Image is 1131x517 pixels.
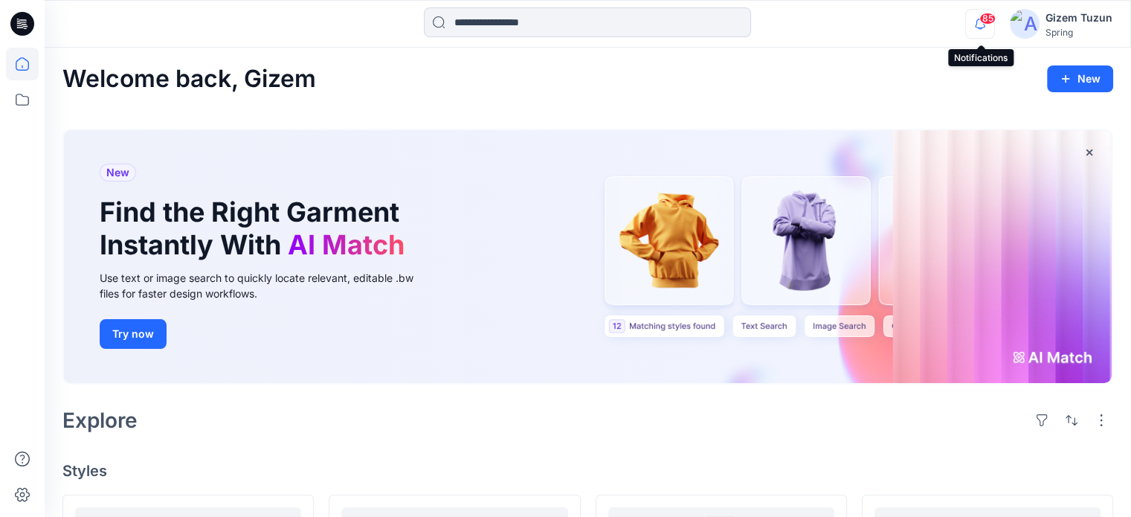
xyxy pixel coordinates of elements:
[979,13,996,25] span: 85
[62,462,1113,480] h4: Styles
[100,319,167,349] button: Try now
[1045,27,1112,38] div: Spring
[1045,9,1112,27] div: Gizem Tuzun
[100,270,434,301] div: Use text or image search to quickly locate relevant, editable .bw files for faster design workflows.
[1010,9,1040,39] img: avatar
[288,228,405,261] span: AI Match
[106,164,129,182] span: New
[62,408,138,432] h2: Explore
[62,65,316,93] h2: Welcome back, Gizem
[1047,65,1113,92] button: New
[100,196,412,260] h1: Find the Right Garment Instantly With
